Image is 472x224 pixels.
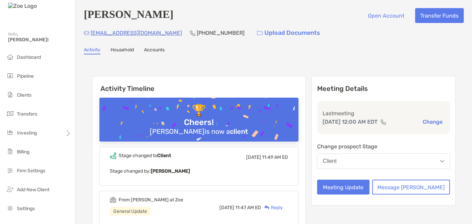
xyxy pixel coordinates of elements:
[151,168,190,174] b: [PERSON_NAME]
[17,92,31,98] span: Clients
[144,47,165,54] a: Accounts
[440,160,444,163] img: Open dropdown arrow
[147,127,251,135] div: [PERSON_NAME] is now a
[235,205,261,210] span: 11:47 AM ED
[197,29,244,37] p: [PHONE_NUMBER]
[17,168,45,174] span: Firm Settings
[262,154,288,160] span: 11:49 AM ED
[84,8,173,23] h4: [PERSON_NAME]
[380,119,386,125] img: communication type
[6,147,14,155] img: billing icon
[6,53,14,61] img: dashboard icon
[253,26,325,40] a: Upload Documents
[257,31,263,35] img: button icon
[17,187,49,193] span: Add New Client
[119,153,171,158] div: Stage changed to
[157,153,171,158] b: Client
[219,205,234,210] span: [DATE]
[6,128,14,136] img: investing icon
[119,197,183,203] div: From [PERSON_NAME] at Zoe
[261,204,283,211] div: Reply
[17,149,29,155] span: Billing
[84,31,89,35] img: Email Icon
[323,118,378,126] p: [DATE] 12:00 AM EDT
[92,76,306,93] h6: Activity Timeline
[17,54,41,60] span: Dashboard
[230,127,248,135] b: client
[189,104,209,118] div: 🏆
[110,152,116,159] img: Event icon
[110,197,116,203] img: Event icon
[363,8,410,23] button: Open Account
[6,72,14,80] img: pipeline icon
[317,180,370,195] button: Meeting Update
[17,73,34,79] span: Pipeline
[6,91,14,99] img: clients icon
[190,30,195,36] img: Phone Icon
[17,111,37,117] span: Transfers
[415,8,464,23] button: Transfer Funds
[99,98,299,156] img: Confetti
[6,204,14,212] img: settings icon
[17,130,37,136] span: Investing
[323,109,445,118] p: Last meeting
[182,118,217,127] div: Cheers!
[111,47,134,54] a: Household
[372,180,450,195] button: Message [PERSON_NAME]
[317,142,450,151] p: Change prospect Stage
[264,205,269,210] img: Reply icon
[6,185,14,193] img: add_new_client icon
[317,153,450,169] button: Client
[110,207,150,216] div: General Update
[110,167,288,175] p: Stage changed by:
[91,29,182,37] p: [EMAIL_ADDRESS][DOMAIN_NAME]
[246,154,261,160] span: [DATE]
[84,47,100,54] a: Activity
[6,109,14,118] img: transfers icon
[317,84,450,93] p: Meeting Details
[17,206,35,211] span: Settings
[421,118,445,125] button: Change
[8,37,71,43] span: [PERSON_NAME]!
[323,158,337,164] div: Client
[6,166,14,174] img: firm-settings icon
[8,3,37,9] img: Zoe Logo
